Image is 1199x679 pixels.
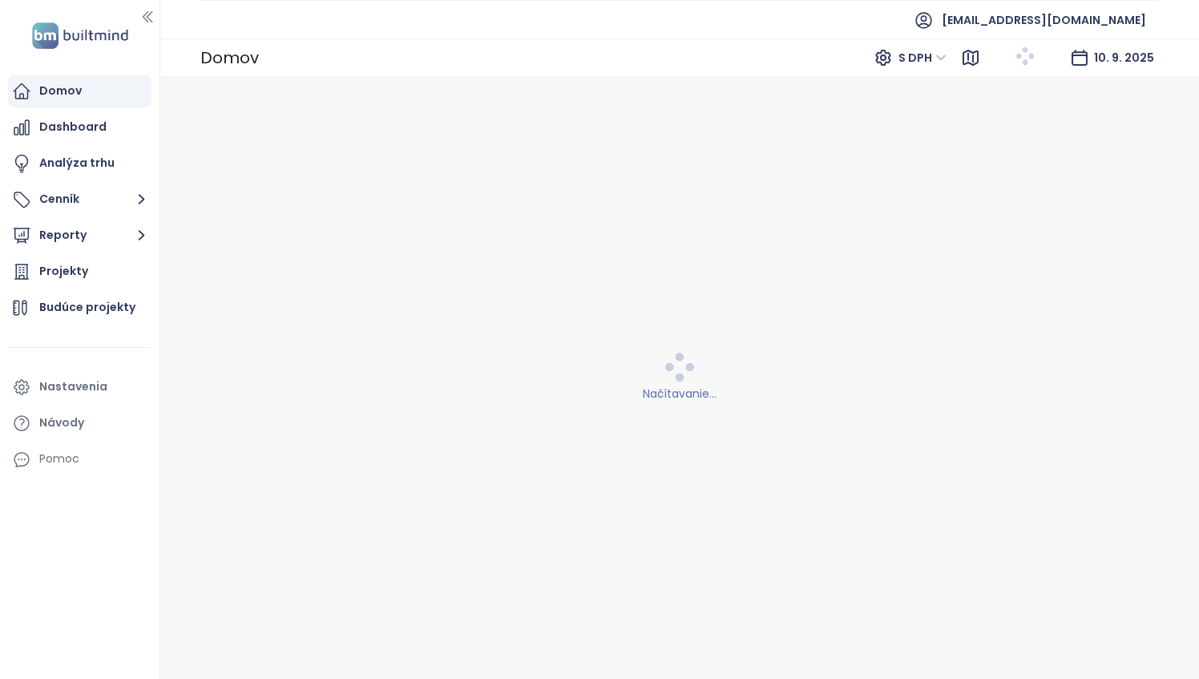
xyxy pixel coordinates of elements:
a: Dashboard [8,111,151,143]
button: Cenník [8,184,151,216]
div: Nastavenia [39,377,107,397]
a: Budúce projekty [8,292,151,324]
div: Domov [39,81,82,101]
div: Návody [39,413,84,433]
a: Projekty [8,256,151,288]
a: Nastavenia [8,371,151,403]
a: Analýza trhu [8,148,151,180]
div: Projekty [39,261,88,281]
a: Návody [8,407,151,439]
span: [EMAIL_ADDRESS][DOMAIN_NAME] [942,1,1146,39]
button: Reporty [8,220,151,252]
a: Domov [8,75,151,107]
div: Načítavanie... [171,385,1189,402]
div: Domov [200,42,259,74]
div: Budúce projekty [39,297,135,317]
img: logo [27,19,133,52]
span: S DPH [898,46,947,70]
div: Pomoc [8,443,151,475]
div: Dashboard [39,117,107,137]
span: 10. 9. 2025 [1094,50,1154,66]
div: Analýza trhu [39,153,115,173]
div: Pomoc [39,449,79,469]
